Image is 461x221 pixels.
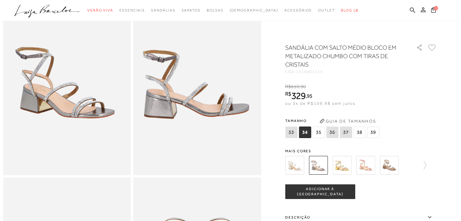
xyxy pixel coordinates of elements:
[300,84,306,89] span: 90
[181,8,200,12] span: Sapatos
[307,93,312,99] span: 95
[299,127,311,138] span: 34
[87,5,113,16] a: categoryNavScreenReaderText
[306,93,312,99] i: ,
[119,5,145,16] a: categoryNavScreenReaderText
[380,156,399,175] img: SANDÁLIA COM TIRAS DE CRISTAIS EM COURO BEGE ARGILA COM SALTO MÉDIO BLOCO
[286,186,355,197] span: ADICIONAR À [GEOGRAPHIC_DATA]
[284,5,312,16] a: categoryNavScreenReaderText
[285,84,291,89] i: R$
[285,70,406,74] div: CÓD:
[87,8,113,12] span: Verão Viva
[284,8,312,12] span: Acessórios
[318,8,335,12] span: Outlet
[340,127,352,138] span: 37
[207,5,224,16] a: categoryNavScreenReaderText
[285,91,291,97] i: R$
[367,127,379,138] span: 39
[285,43,399,69] h1: SANDÁLIA COM SALTO MÉDIO BLOCO EM METALIZADO CHUMBO COM TIRAS DE CRISTAIS
[296,70,323,74] span: 1313001513
[291,90,306,101] span: 329
[356,156,375,175] img: SANDÁLIA COM SALTO MÉDIO BLOCO EM METALIZADO ROSA COM TIRAS DE CRISTAIS
[181,5,200,16] a: categoryNavScreenReaderText
[285,116,381,125] span: Tamanho
[229,8,278,12] span: [DEMOGRAPHIC_DATA]
[119,8,145,12] span: Essenciais
[341,5,359,16] a: BLOG LB
[429,7,438,15] button: 1
[299,84,306,89] i: ,
[229,5,278,16] a: noSubCategoriesText
[326,127,338,138] span: 36
[151,8,175,12] span: Sandálias
[285,149,437,153] span: Mais cores
[151,5,175,16] a: categoryNavScreenReaderText
[317,116,378,126] button: Guia de Tamanhos
[332,156,351,175] img: SANDÁLIA COM SALTO MÉDIO BLOCO EM METALIZADO DOURADO COM TIRAS DE CRISTAIS
[207,8,224,12] span: Bolsas
[309,156,328,175] img: SANDÁLIA COM SALTO MÉDIO BLOCO EM METALIZADO CHUMBO COM TIRAS DE CRISTAIS
[434,6,438,10] span: 1
[285,156,304,175] img: SANDÁLIA COM SALTO MÉDIO BLOCO EM COURO OFF WHITE COM TIRAS DE CRISTAIS
[341,8,359,12] span: BLOG LB
[285,101,355,106] span: ou 3x de R$109,98 sem juros
[353,127,366,138] span: 38
[285,184,355,199] button: ADICIONAR À [GEOGRAPHIC_DATA]
[318,5,335,16] a: categoryNavScreenReaderText
[291,84,299,89] span: 659
[312,127,325,138] span: 35
[285,127,297,138] span: 33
